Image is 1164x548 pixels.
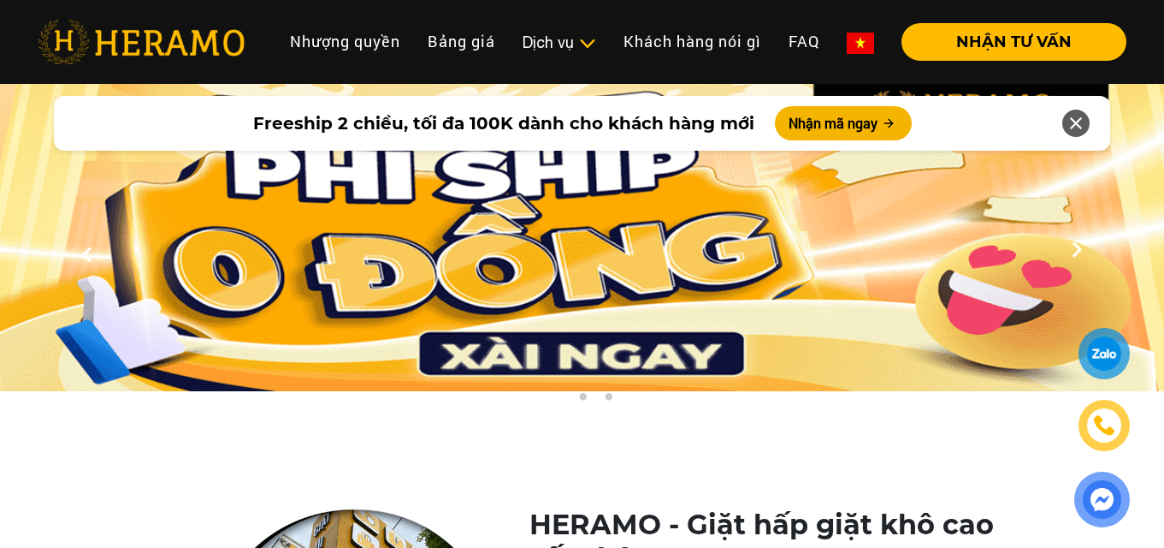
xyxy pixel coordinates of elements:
[276,23,414,60] a: Nhượng quyền
[38,20,245,64] img: heramo-logo.png
[414,23,509,60] a: Bảng giá
[600,392,617,409] button: 3
[1095,416,1114,435] img: phone-icon
[775,23,833,60] a: FAQ
[578,35,596,52] img: subToggleIcon
[901,23,1126,61] button: NHẬN TƯ VẤN
[610,23,775,60] a: Khách hàng nói gì
[888,34,1126,50] a: NHẬN TƯ VẤN
[1081,402,1127,449] a: phone-icon
[574,392,591,409] button: 2
[523,31,596,54] div: Dịch vụ
[847,33,874,54] img: vn-flag.png
[253,110,754,136] span: Freeship 2 chiều, tối đa 100K dành cho khách hàng mới
[775,106,912,140] button: Nhận mã ngay
[548,392,565,409] button: 1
